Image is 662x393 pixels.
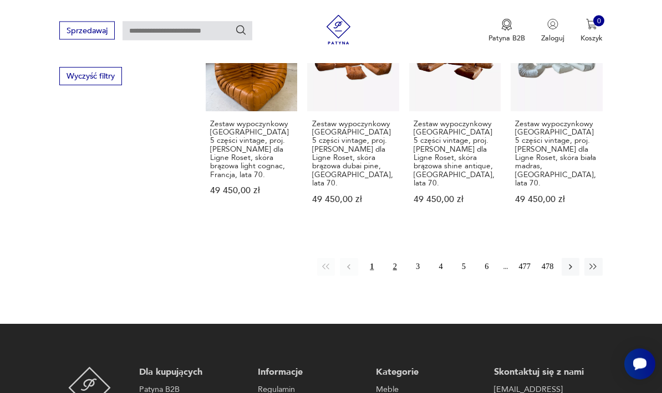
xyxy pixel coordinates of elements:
[488,19,525,43] a: Ikona medaluPatyna B2B
[501,19,512,31] img: Ikona medalu
[210,120,293,179] h3: Zestaw wypoczynkowy [GEOGRAPHIC_DATA] 5 części vintage, proj. [PERSON_NAME] dla Ligne Roset, skór...
[59,28,114,35] a: Sprzedawaj
[515,120,598,188] h3: Zestaw wypoczynkowy [GEOGRAPHIC_DATA] 5 części vintage, proj. [PERSON_NAME] dla Ligne Roset, skór...
[541,33,564,43] p: Zaloguj
[376,367,479,379] p: Kategorie
[432,258,450,276] button: 4
[258,367,361,379] p: Informacje
[455,258,472,276] button: 5
[59,22,114,40] button: Sprzedawaj
[624,349,655,380] iframe: Smartsupp widget button
[541,19,564,43] button: Zaloguj
[312,120,395,188] h3: Zestaw wypoczynkowy [GEOGRAPHIC_DATA] 5 części vintage, proj. [PERSON_NAME] dla Ligne Roset, skór...
[516,258,533,276] button: 477
[478,258,496,276] button: 6
[586,19,597,30] img: Ikona koszyka
[320,15,357,45] img: Patyna - sklep z meblami i dekoracjami vintage
[363,258,381,276] button: 1
[307,20,399,224] a: KlasykZestaw wypoczynkowy Togo 5 części vintage, proj. M. Ducaroy dla Ligne Roset, skóra brązowa ...
[206,20,297,224] a: KlasykZestaw wypoczynkowy Togo 5 części vintage, proj. M. Ducaroy dla Ligne Roset, skóra brązowa ...
[414,196,496,204] p: 49 450,00 zł
[593,15,604,27] div: 0
[494,367,597,379] p: Skontaktuj się z nami
[515,196,598,204] p: 49 450,00 zł
[235,24,247,37] button: Szukaj
[312,196,395,204] p: 49 450,00 zł
[409,258,426,276] button: 3
[511,20,602,224] a: KlasykZestaw wypoczynkowy Togo 5 części vintage, proj. M. Ducaroy dla Ligne Roset, skóra biała ma...
[386,258,404,276] button: 2
[409,20,501,224] a: KlasykZestaw wypoczynkowy Togo 5 części vintage, proj. M. Ducaroy dla Ligne Roset, skóra brązowa ...
[580,33,603,43] p: Koszyk
[210,187,293,195] p: 49 450,00 zł
[538,258,556,276] button: 478
[488,33,525,43] p: Patyna B2B
[547,19,558,30] img: Ikonka użytkownika
[580,19,603,43] button: 0Koszyk
[59,68,121,86] button: Wyczyść filtry
[414,120,496,188] h3: Zestaw wypoczynkowy [GEOGRAPHIC_DATA] 5 części vintage, proj. [PERSON_NAME] dla Ligne Roset, skór...
[139,367,242,379] p: Dla kupujących
[488,19,525,43] button: Patyna B2B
